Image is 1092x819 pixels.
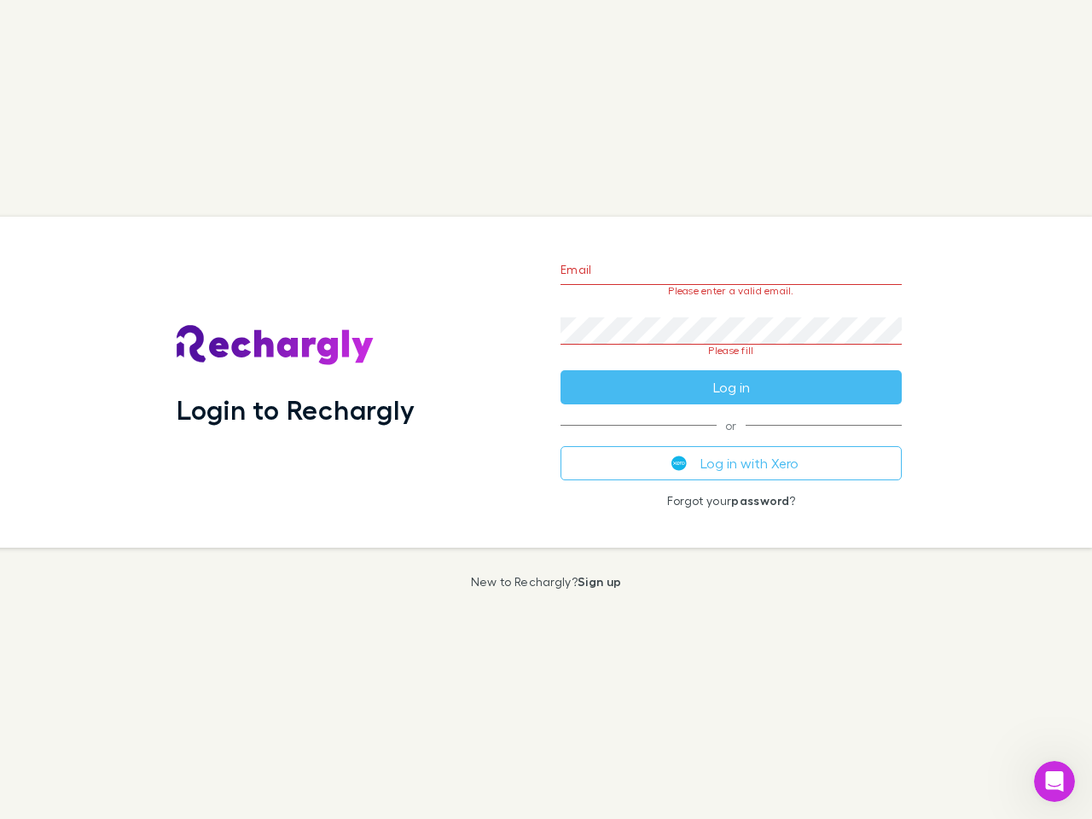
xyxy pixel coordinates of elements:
[561,446,902,480] button: Log in with Xero
[578,574,621,589] a: Sign up
[561,285,902,297] p: Please enter a valid email.
[471,575,622,589] p: New to Rechargly?
[177,325,375,366] img: Rechargly's Logo
[1034,761,1075,802] iframe: Intercom live chat
[177,393,415,426] h1: Login to Rechargly
[561,370,902,404] button: Log in
[671,456,687,471] img: Xero's logo
[561,425,902,426] span: or
[561,494,902,508] p: Forgot your ?
[561,345,902,357] p: Please fill
[731,493,789,508] a: password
